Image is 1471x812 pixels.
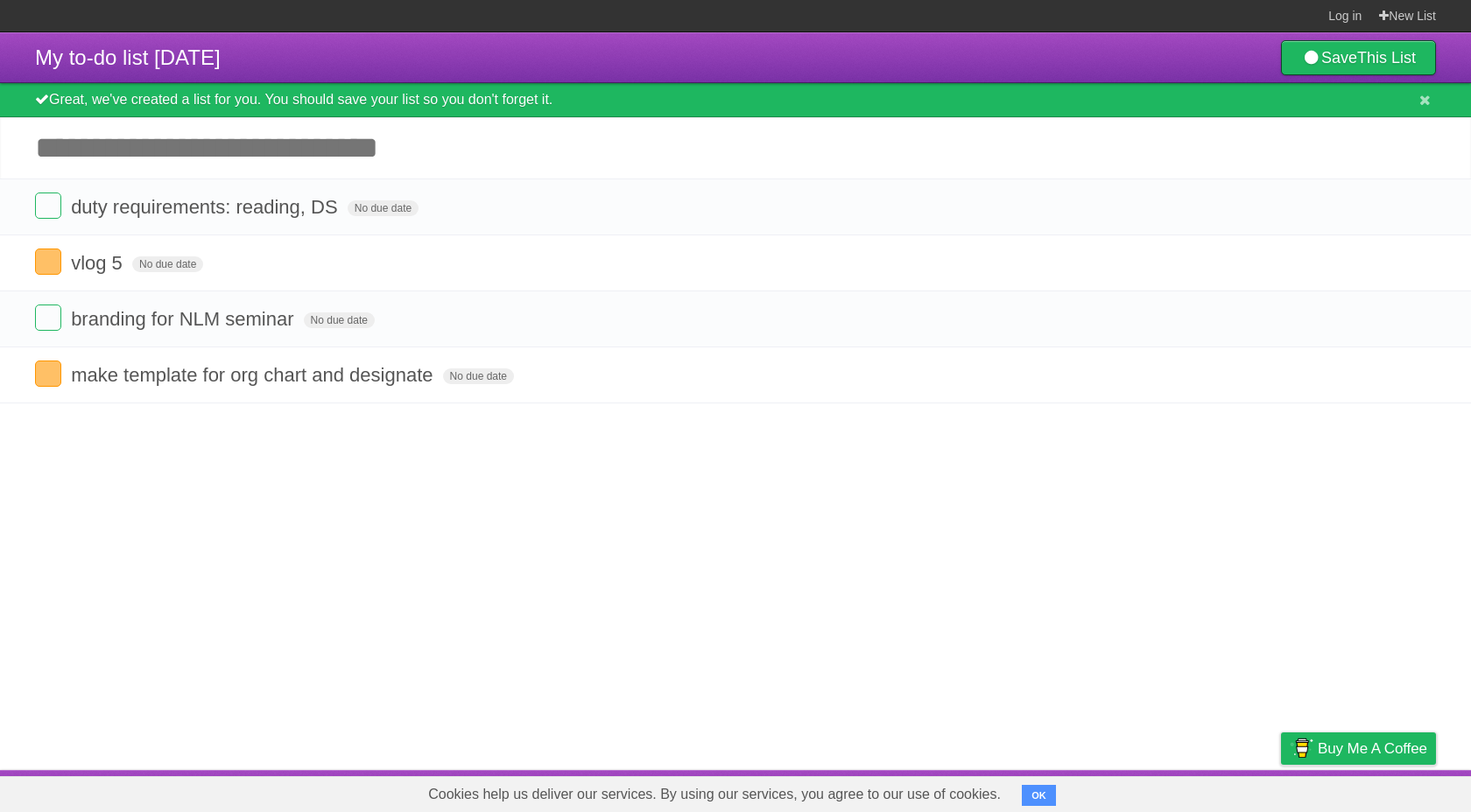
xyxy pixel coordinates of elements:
[71,308,298,330] span: branding for NLM seminar
[35,304,61,331] label: Done
[35,360,61,387] label: Done
[71,364,437,386] span: make template for org chart and designate
[1199,774,1237,808] a: Terms
[35,45,221,69] span: My to-do list [DATE]
[1290,733,1313,763] img: Buy me a coffee
[1318,733,1427,764] span: Buy me a coffee
[1357,49,1416,66] b: This List
[348,200,419,216] span: No due date
[71,196,342,218] span: duty requirements: reading, DS
[35,248,61,275] label: Done
[1048,774,1085,808] a: About
[132,256,203,272] span: No due date
[1326,774,1436,808] a: Suggest a feature
[35,192,61,219] label: Done
[411,777,1018,812] span: Cookies help us deliver our services. By using our services, you agree to our use of cookies.
[1258,774,1304,808] a: Privacy
[304,312,375,328] span: No due date
[1022,785,1056,806] button: OK
[443,368,514,384] span: No due date
[1281,732,1436,765] a: Buy me a coffee
[71,252,127,274] span: vlog 5
[1106,774,1177,808] a: Developers
[1281,40,1436,75] a: SaveThis List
